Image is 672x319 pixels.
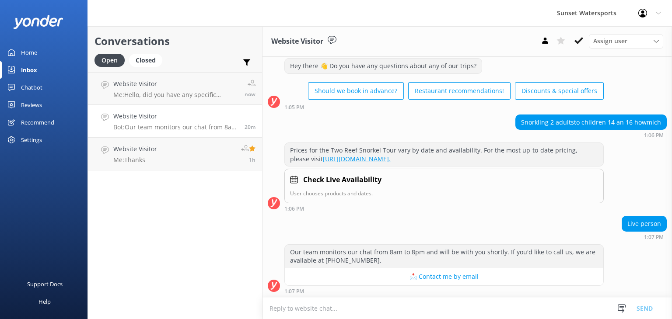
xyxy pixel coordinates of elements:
div: Prices for the Two Reef Snorkel Tour vary by date and availability. For the most up-to-date prici... [285,143,603,166]
div: Support Docs [27,275,63,293]
a: Open [94,55,129,65]
a: Closed [129,55,167,65]
h4: Website Visitor [113,111,238,121]
div: Home [21,44,37,61]
a: Website VisitorBot:Our team monitors our chat from 8am to 8pm and will be with you shortly. If yo... [88,105,262,138]
button: 📩 Contact me by email [285,268,603,285]
button: Restaurant recommendations! [408,82,511,100]
h4: Website Visitor [113,79,238,89]
p: Bot: Our team monitors our chat from 8am to 8pm and will be with you shortly. If you'd like to ca... [113,123,238,131]
div: Hey there 👋 Do you have any questions about any of our trips? [285,59,482,73]
span: Aug 24 2025 12:27pm (UTC -05:00) America/Cancun [245,90,255,98]
a: Website VisitorMe:Hello, did you have any specific questions about the sandbar trip??? This is [P... [88,72,262,105]
a: Website VisitorMe:Thanks1h [88,138,262,170]
div: Aug 24 2025 12:06pm (UTC -05:00) America/Cancun [284,205,604,212]
div: Closed [129,54,162,67]
div: Chatbot [21,79,42,96]
span: Assign user [593,36,627,46]
div: Settings [21,131,42,149]
strong: 1:07 PM [284,289,304,294]
span: Aug 24 2025 12:07pm (UTC -05:00) America/Cancun [245,123,255,131]
div: Aug 24 2025 12:07pm (UTC -05:00) America/Cancun [622,234,667,240]
h4: Website Visitor [113,144,157,154]
strong: 1:05 PM [284,105,304,110]
h2: Conversations [94,33,255,49]
div: Assign User [589,34,663,48]
p: Me: Hello, did you have any specific questions about the sandbar trip??? This is [PERSON_NAME] a ... [113,91,238,99]
div: Help [38,293,51,310]
strong: 1:06 PM [644,133,664,138]
button: Should we book in advance? [308,82,404,100]
button: Discounts & special offers [515,82,604,100]
div: Our team monitors our chat from 8am to 8pm and will be with you shortly. If you'd like to call us... [285,245,603,268]
div: Aug 24 2025 12:07pm (UTC -05:00) America/Cancun [284,288,604,294]
p: Me: Thanks [113,156,157,164]
h4: Check Live Availability [303,174,381,186]
div: Recommend [21,114,54,131]
img: yonder-white-logo.png [13,15,63,29]
div: Inbox [21,61,37,79]
a: [URL][DOMAIN_NAME]. [323,155,391,163]
span: Aug 24 2025 10:46am (UTC -05:00) America/Cancun [249,156,255,163]
div: Aug 24 2025 12:06pm (UTC -05:00) America/Cancun [515,132,667,138]
strong: 1:07 PM [644,235,664,240]
div: Reviews [21,96,42,114]
div: Open [94,54,125,67]
div: Live person [622,216,666,231]
div: Snorkling 2 adultsto children 14 an 16 howmich [516,115,666,130]
strong: 1:06 PM [284,206,304,212]
div: Aug 24 2025 12:05pm (UTC -05:00) America/Cancun [284,104,604,110]
h3: Website Visitor [271,36,323,47]
p: User chooses products and dates. [290,189,598,198]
